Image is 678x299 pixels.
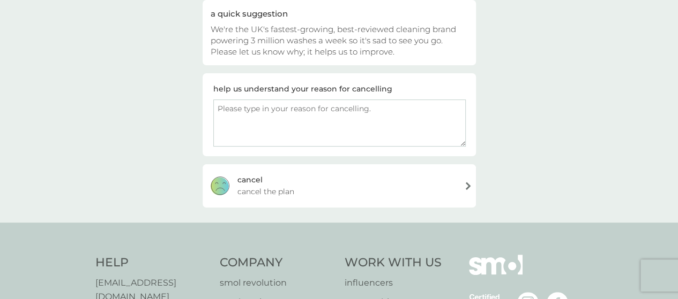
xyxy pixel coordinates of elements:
div: help us understand your reason for cancelling [213,83,392,95]
h4: Work With Us [345,255,442,271]
span: We're the UK's fastest-growing, best-reviewed cleaning brand powering 3 million washes a week so ... [211,24,456,57]
div: cancel [237,174,263,186]
a: smol revolution [220,276,334,290]
div: a quick suggestion [211,8,468,19]
a: influencers [345,276,442,290]
img: smol [469,255,523,291]
span: cancel the plan [237,186,294,197]
h4: Company [220,255,334,271]
h4: Help [95,255,210,271]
